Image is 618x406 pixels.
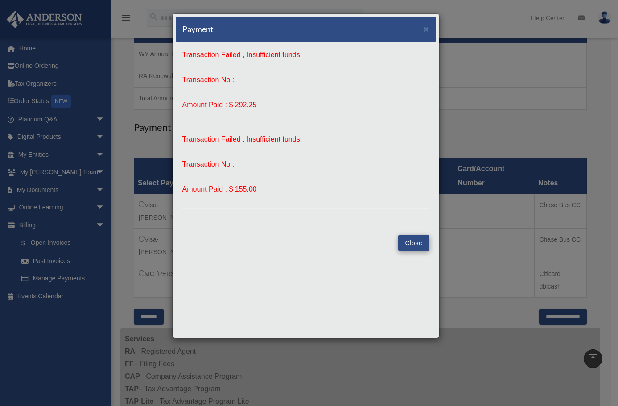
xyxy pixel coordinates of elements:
[182,99,429,111] p: Amount Paid : $ 292.25
[182,24,214,35] h5: Payment
[424,24,429,34] span: ×
[182,158,429,171] p: Transaction No :
[182,183,429,196] p: Amount Paid : $ 155.00
[424,24,429,33] button: Close
[398,235,429,251] button: Close
[182,74,429,86] p: Transaction No :
[182,133,429,146] p: Transaction Failed , Insufficient funds
[182,49,429,61] p: Transaction Failed , Insufficient funds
